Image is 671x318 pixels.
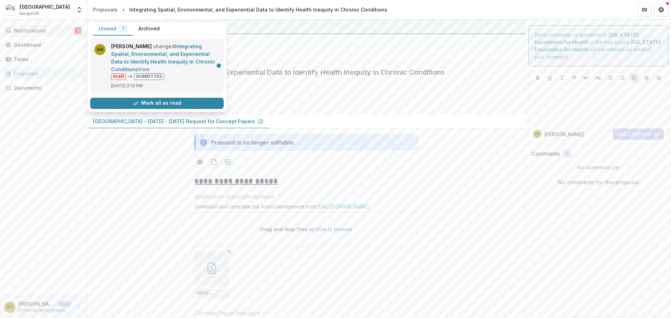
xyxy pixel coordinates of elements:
[3,25,84,36] button: Notifications1
[637,3,651,17] button: Partners
[558,178,639,186] p: No comments for this proposal
[208,156,219,168] button: download-proposal
[317,204,369,209] a: [URL][DOMAIN_NAME]
[129,6,387,13] div: Integrating Spatial, Environmental, and Experiential Data to Identify Health Inequity in Chronic ...
[111,43,219,80] p: changed from
[20,10,39,17] span: Nonprofit
[111,43,215,72] a: Integrating Spatial, Environmental, and Experiential Data to Identify Health Inequity in Chronic ...
[74,303,83,311] button: More
[225,247,233,256] button: Remove File
[544,131,584,138] p: [PERSON_NAME]
[194,156,205,168] button: Preview 82ab46c5-576b-41eb-875a-1754206e33dc-0.pdf
[14,56,79,63] div: Tasks
[3,39,84,51] a: Dashboard
[14,41,79,49] div: Dashboard
[654,74,663,82] button: Align Right
[194,309,260,317] p: Concept Paper Narrative
[6,4,17,15] img: Saint Louis University
[558,74,566,82] button: Italicize
[93,22,133,36] button: Unread
[197,290,226,296] span: MFH-Grant-Acknowledgement 1.pdf
[14,28,74,34] span: Notifications
[570,74,578,82] button: Strike
[90,98,224,109] button: Mark all as read
[531,164,666,171] p: No comments yet
[18,300,55,308] p: [PERSON_NAME]
[315,226,352,232] span: click to browse
[90,5,390,15] nav: breadcrumb
[3,82,84,94] a: Documents
[74,27,81,34] span: 1
[93,22,520,31] div: [US_STATE] Foundation for Health
[194,252,229,298] div: Remove FileMFH-Grant-Acknowledgement 1.pdf
[566,151,569,157] span: 0
[18,308,72,314] p: [PERSON_NAME][EMAIL_ADDRESS][PERSON_NAME][DOMAIN_NAME]
[93,68,508,76] h2: Integrating Spatial, Environmental, and Experiential Data to Identify Health Inequity in Chronic ...
[14,70,79,77] div: Proposals
[74,3,84,17] button: Open entity switcher
[20,3,70,10] div: [GEOGRAPHIC_DATA]
[93,118,255,125] p: [GEOGRAPHIC_DATA] - [DATE] - [DATE] Request for Concept Papers
[93,6,117,13] div: Proposals
[534,132,540,136] div: Andrea Miller
[654,3,668,17] button: Get Help
[133,22,165,36] button: Archived
[534,74,542,82] button: Bold
[528,25,669,66] div: Send comments or questions to in the box below. will be notified via email of your comment.
[90,5,120,15] a: Proposals
[194,192,275,201] p: Application acknowledgement
[546,74,554,82] button: Underline
[3,53,84,65] a: Tasks
[222,156,233,168] button: download-proposal
[57,301,72,307] p: User
[211,138,295,147] div: Proposal is no longer editable.
[6,305,13,309] div: Andrea Miller
[642,74,651,82] button: Align Center
[618,74,627,82] button: Ordered List
[14,84,79,91] div: Documents
[630,74,638,82] button: Align Left
[582,74,590,82] button: Heading 1
[3,68,84,79] a: Proposals
[531,150,560,157] h2: Comments
[260,225,352,233] p: Drag and drop files or
[613,128,664,140] button: Add Comment
[594,74,603,82] button: Heading 2
[606,74,614,82] button: Bullet List
[122,26,124,31] span: 1
[194,204,418,212] div: Download and complete the Acknowledgement form:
